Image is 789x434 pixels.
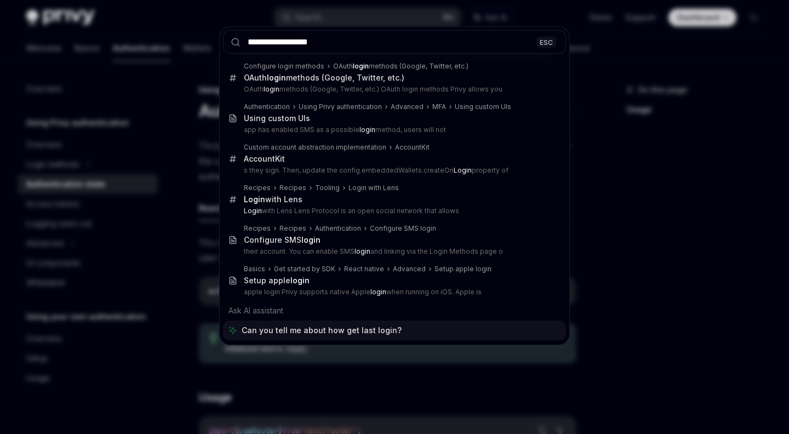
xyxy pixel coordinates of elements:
[279,184,306,192] div: Recipes
[244,224,271,233] div: Recipes
[455,102,511,111] div: Using custom UIs
[244,62,324,71] div: Configure login methods
[355,247,370,255] b: login
[279,224,306,233] div: Recipes
[267,73,286,82] b: login
[299,102,382,111] div: Using Privy authentication
[432,102,446,111] div: MFA
[244,276,310,285] div: Setup apple
[244,265,265,273] div: Basics
[370,224,436,233] div: Configure SMS login
[315,184,340,192] div: Tooling
[244,113,310,123] div: Using custom UIs
[244,154,285,164] div: AccountKit
[301,235,321,244] b: login
[315,224,361,233] div: Authentication
[244,195,302,204] div: with Lens
[348,184,399,192] div: Login with Lens
[242,325,402,336] span: Can you tell me about how get last login?
[244,247,543,256] p: their account. You can enable SMS and linking via the Login Methods page o
[391,102,424,111] div: Advanced
[244,143,386,152] div: Custom account abstraction implementation
[274,265,335,273] div: Get started by SDK
[244,166,543,175] p: s they sign. Then, update the config.embeddedWallets.createOn property of
[244,207,543,215] p: with Lens Lens Protocol is an open social network that allows
[536,36,556,48] div: ESC
[244,288,543,296] p: apple login Privy supports native Apple when running on iOS. Apple is
[244,207,262,215] b: Login
[244,73,404,83] div: OAuth methods (Google, Twitter, etc.)
[223,301,566,321] div: Ask AI assistant
[359,125,375,134] b: login
[434,265,491,273] div: Setup apple login
[370,288,386,296] b: login
[244,102,290,111] div: Authentication
[454,166,472,174] b: Login
[395,143,430,152] div: AccountKit
[244,235,321,245] div: Configure SMS
[264,85,279,93] b: login
[344,265,384,273] div: React native
[244,85,543,94] p: OAuth methods (Google, Twitter, etc.) OAuth login methods Privy allows you
[333,62,468,71] div: OAuth methods (Google, Twitter, etc.)
[290,276,310,285] b: login
[244,184,271,192] div: Recipes
[244,125,543,134] p: app has enabled SMS as a possible method, users will not
[393,265,426,273] div: Advanced
[353,62,369,70] b: login
[244,195,265,204] b: Login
